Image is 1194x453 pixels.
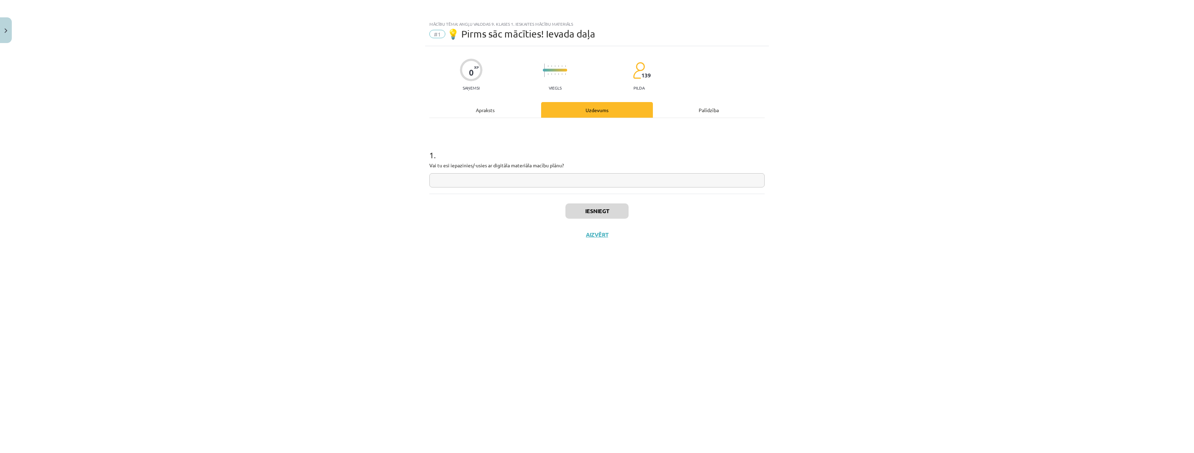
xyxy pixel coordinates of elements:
[562,73,562,75] img: icon-short-line-57e1e144782c952c97e751825c79c345078a6d821885a25fce030b3d8c18986b.svg
[565,203,629,219] button: Iesniegt
[541,102,653,118] div: Uzdevums
[549,85,562,90] p: Viegls
[653,102,765,118] div: Palīdzība
[429,22,765,26] div: Mācību tēma: Angļu valodas 9. klases 1. ieskaites mācību materiāls
[551,73,552,75] img: icon-short-line-57e1e144782c952c97e751825c79c345078a6d821885a25fce030b3d8c18986b.svg
[429,162,765,169] p: Vai tu esi iepazinies/-usies ar digitāla materiāla macību plānu?
[551,65,552,67] img: icon-short-line-57e1e144782c952c97e751825c79c345078a6d821885a25fce030b3d8c18986b.svg
[474,65,479,69] span: XP
[565,73,566,75] img: icon-short-line-57e1e144782c952c97e751825c79c345078a6d821885a25fce030b3d8c18986b.svg
[429,30,445,38] span: #1
[460,85,482,90] p: Saņemsi
[544,64,545,77] img: icon-long-line-d9ea69661e0d244f92f715978eff75569469978d946b2353a9bb055b3ed8787d.svg
[633,85,645,90] p: pilda
[562,65,562,67] img: icon-short-line-57e1e144782c952c97e751825c79c345078a6d821885a25fce030b3d8c18986b.svg
[633,62,645,79] img: students-c634bb4e5e11cddfef0936a35e636f08e4e9abd3cc4e673bd6f9a4125e45ecb1.svg
[469,68,474,77] div: 0
[584,231,610,238] button: Aizvērt
[447,28,595,40] span: 💡 Pirms sāc mācīties! Ievada daļa
[565,65,566,67] img: icon-short-line-57e1e144782c952c97e751825c79c345078a6d821885a25fce030b3d8c18986b.svg
[5,28,7,33] img: icon-close-lesson-0947bae3869378f0d4975bcd49f059093ad1ed9edebbc8119c70593378902aed.svg
[429,102,541,118] div: Apraksts
[641,72,651,78] span: 139
[558,65,559,67] img: icon-short-line-57e1e144782c952c97e751825c79c345078a6d821885a25fce030b3d8c18986b.svg
[558,73,559,75] img: icon-short-line-57e1e144782c952c97e751825c79c345078a6d821885a25fce030b3d8c18986b.svg
[429,138,765,160] h1: 1 .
